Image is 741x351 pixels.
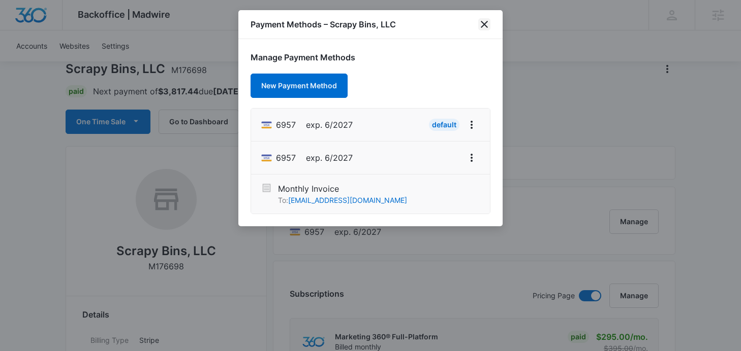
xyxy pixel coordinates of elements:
[288,196,407,204] a: [EMAIL_ADDRESS][DOMAIN_NAME]
[478,18,490,30] button: close
[276,152,296,164] span: Visa ending with
[251,51,490,63] h1: Manage Payment Methods
[251,18,396,30] h1: Payment Methods – Scrapy Bins, LLC
[278,195,407,205] p: To:
[251,74,348,98] button: New Payment Method
[306,119,353,131] span: exp. 6/2027
[306,152,353,164] span: exp. 6/2027
[278,183,407,195] p: Monthly Invoice
[276,119,296,131] span: Visa ending with
[429,119,459,131] div: Default
[464,150,480,166] button: View More
[464,117,480,133] button: View More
